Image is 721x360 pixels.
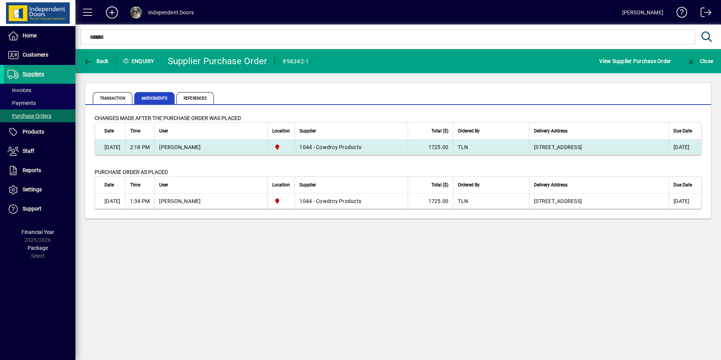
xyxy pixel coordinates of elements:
[272,197,290,205] span: Christchurch
[695,2,712,26] a: Logout
[453,140,529,155] td: TLN
[117,55,162,67] div: Enquiry
[534,127,568,135] span: Delivery Address
[125,194,155,209] td: 1:34 PM
[168,55,267,67] div: Supplier Purchase Order
[272,181,290,189] span: Location
[95,115,241,121] span: Changes made after the purchase order was placed
[23,71,44,77] span: Suppliers
[4,109,75,122] a: Purchase Orders
[95,140,125,155] td: [DATE]
[8,87,31,93] span: Invoices
[671,2,687,26] a: Knowledge Base
[100,6,124,19] button: Add
[453,194,529,209] td: TLN
[176,92,214,104] span: References
[81,54,110,68] button: Back
[622,6,663,18] div: [PERSON_NAME]
[95,169,168,175] span: Purchase order as placed
[104,127,114,135] span: Date
[272,143,290,151] span: Christchurch
[23,186,42,192] span: Settings
[154,140,267,155] td: [PERSON_NAME]
[23,206,41,212] span: Support
[272,127,290,135] span: Location
[130,127,140,135] span: Time
[159,181,168,189] span: User
[130,181,140,189] span: Time
[4,161,75,180] a: Reports
[679,54,721,68] app-page-header-button: Close enquiry
[4,46,75,65] a: Customers
[299,181,316,189] span: Supplier
[148,6,194,18] div: Independent Doors
[282,55,309,68] div: #98342-1
[597,54,673,68] button: View Supplier Purchase Order
[23,148,34,154] span: Staff
[458,181,480,189] span: Ordered By
[8,100,36,106] span: Payments
[4,84,75,97] a: Invoices
[599,55,671,67] span: View Supplier Purchase Order
[685,54,715,68] button: Close
[4,97,75,109] a: Payments
[95,194,125,209] td: [DATE]
[299,127,316,135] span: Supplier
[154,194,267,209] td: [PERSON_NAME]
[23,32,37,38] span: Home
[4,142,75,161] a: Staff
[408,194,453,209] td: 1725.00
[8,113,51,119] span: Purchase Orders
[4,180,75,199] a: Settings
[134,92,175,104] span: Amendments
[687,58,713,64] span: Close
[431,127,448,135] span: Total ($)
[4,123,75,142] a: Products
[529,140,669,155] td: [STREET_ADDRESS]
[124,6,148,19] button: Profile
[295,140,408,155] td: 1044 - Cowdroy Products
[458,127,480,135] span: Ordered By
[104,181,114,189] span: Date
[669,140,701,155] td: [DATE]
[4,200,75,218] a: Support
[23,129,44,135] span: Products
[295,194,408,209] td: 1044 - Cowdroy Products
[28,245,48,251] span: Package
[159,127,168,135] span: User
[83,58,109,64] span: Back
[534,181,568,189] span: Delivery Address
[529,194,669,209] td: [STREET_ADDRESS]
[93,92,132,104] span: Transaction
[23,167,41,173] span: Reports
[23,52,48,58] span: Customers
[673,127,692,135] span: Due Date
[673,181,692,189] span: Due Date
[408,140,453,155] td: 1725.00
[669,194,701,209] td: [DATE]
[125,140,155,155] td: 2:18 PM
[4,26,75,45] a: Home
[75,54,117,68] app-page-header-button: Back
[21,229,54,235] span: Financial Year
[431,181,448,189] span: Total ($)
